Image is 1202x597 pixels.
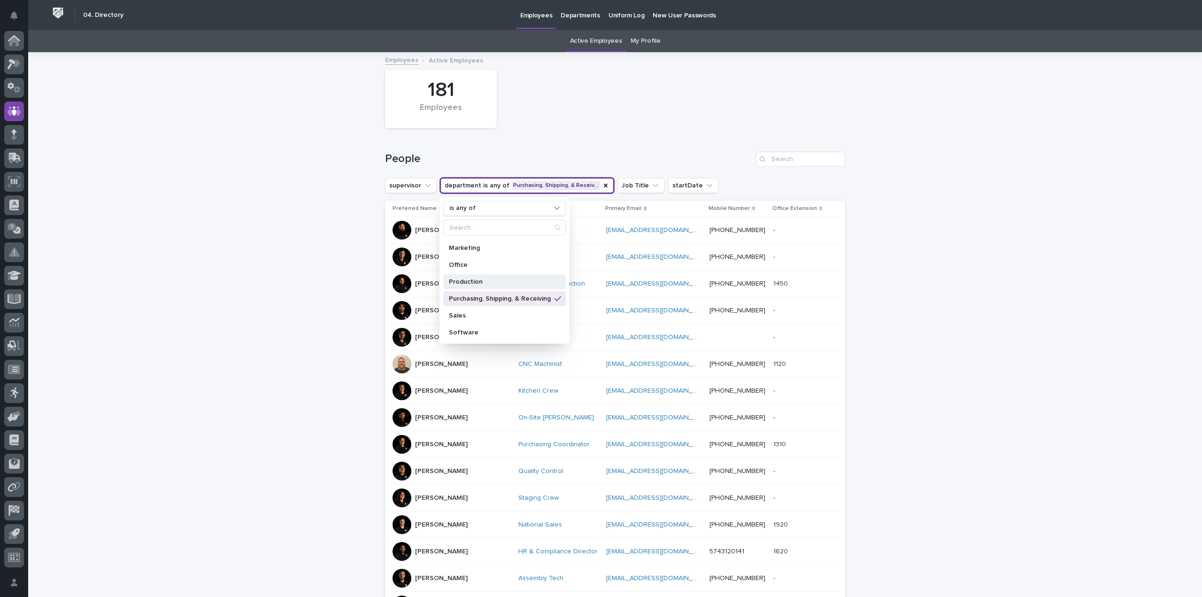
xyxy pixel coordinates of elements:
a: [EMAIL_ADDRESS][DOMAIN_NAME] [606,280,712,287]
p: Production [449,278,551,285]
p: [PERSON_NAME] [415,467,468,475]
input: Search [444,220,565,235]
a: [PHONE_NUMBER] [709,495,765,501]
tr: [PERSON_NAME]Purchasing Coordinator [EMAIL_ADDRESS][DOMAIN_NAME] [PHONE_NUMBER]13101310 [385,431,845,458]
button: supervisor [385,178,437,193]
a: [PHONE_NUMBER] [709,280,765,287]
a: [PHONE_NUMBER] [709,388,765,394]
p: - [773,412,777,422]
tr: [PERSON_NAME]National Sales [EMAIL_ADDRESS][DOMAIN_NAME] [PHONE_NUMBER]19201920 [385,512,845,538]
a: [PHONE_NUMBER] [709,468,765,474]
p: Marketing [449,244,551,251]
p: Office Extension [772,203,817,214]
a: [EMAIL_ADDRESS][DOMAIN_NAME] [606,307,712,314]
a: Assembly Tech [518,574,563,582]
a: [EMAIL_ADDRESS][DOMAIN_NAME] [606,227,712,233]
p: Purchasing, Shipping, & Receiving [449,295,551,302]
p: 1920 [773,519,790,529]
p: [PERSON_NAME] [415,333,468,341]
p: Software [449,329,551,335]
tr: [PERSON_NAME]Quality Control [EMAIL_ADDRESS][DOMAIN_NAME] [PHONE_NUMBER]-- [385,458,845,485]
a: [EMAIL_ADDRESS][DOMAIN_NAME] [606,575,712,581]
input: Search [756,152,845,167]
tr: [PERSON_NAME]On-Site Crew [EMAIL_ADDRESS][DOMAIN_NAME] [PHONE_NUMBER]-- [385,244,845,271]
p: Preferred Name [393,203,437,214]
img: Workspace Logo [49,4,67,22]
p: [PERSON_NAME] [415,387,468,395]
p: [PERSON_NAME] [415,574,468,582]
a: [PHONE_NUMBER] [709,521,765,528]
tr: [PERSON_NAME]HR & Compliance Director [EMAIL_ADDRESS][DOMAIN_NAME] 574312014116201620 [385,538,845,565]
button: Notifications [4,6,24,25]
button: startDate [668,178,718,193]
a: [PHONE_NUMBER] [709,575,765,581]
button: department [440,178,614,193]
tr: [PERSON_NAME]Assembly Tech [EMAIL_ADDRESS][DOMAIN_NAME] [PHONE_NUMBER]-- [385,565,845,592]
a: [EMAIL_ADDRESS][DOMAIN_NAME] [606,468,712,474]
a: [EMAIL_ADDRESS][DOMAIN_NAME] [606,361,712,367]
div: Search [443,219,566,235]
a: [EMAIL_ADDRESS][DOMAIN_NAME] [606,334,712,341]
p: [PERSON_NAME] [415,226,468,234]
p: [PERSON_NAME] [415,548,468,556]
div: 181 [401,78,481,102]
a: [EMAIL_ADDRESS][DOMAIN_NAME] [606,441,712,448]
a: Quality Control [518,467,563,475]
p: - [773,251,777,261]
p: - [773,573,777,582]
p: 1620 [773,546,790,556]
a: On-Site [PERSON_NAME] [518,414,594,422]
a: [EMAIL_ADDRESS][DOMAIN_NAME] [606,548,712,555]
tr: [PERSON_NAME]Kitchen Crew [EMAIL_ADDRESS][DOMAIN_NAME] [PHONE_NUMBER]-- [385,378,845,404]
tr: [PERSON_NAME]On-Site [PERSON_NAME] [EMAIL_ADDRESS][DOMAIN_NAME] [PHONE_NUMBER]-- [385,404,845,431]
tr: [PERSON_NAME]Director of Production [EMAIL_ADDRESS][DOMAIN_NAME] [PHONE_NUMBER]14501450 [385,271,845,297]
tr: [PERSON_NAME]Shop Crew [EMAIL_ADDRESS][DOMAIN_NAME] [PHONE_NUMBER]-- [385,297,845,324]
a: Active Employees [570,30,622,52]
a: [PHONE_NUMBER] [709,414,765,421]
a: [EMAIL_ADDRESS][DOMAIN_NAME] [606,388,712,394]
p: 1450 [773,278,790,288]
a: [PHONE_NUMBER] [709,361,765,367]
p: - [773,225,777,234]
button: Job Title [617,178,664,193]
p: - [773,385,777,395]
a: Staging Crew [518,494,559,502]
tr: [PERSON_NAME]Staging Crew [EMAIL_ADDRESS][DOMAIN_NAME] [PHONE_NUMBER]-- [385,485,845,512]
a: [PHONE_NUMBER] [709,254,765,260]
p: - [773,492,777,502]
a: [PHONE_NUMBER] [709,227,765,233]
tr: [PERSON_NAME]Shop Crew [EMAIL_ADDRESS][DOMAIN_NAME] [PHONE_NUMBER]-- [385,217,845,244]
p: Active Employees [429,54,483,65]
a: [EMAIL_ADDRESS][DOMAIN_NAME] [606,495,712,501]
p: 1120 [773,358,788,368]
p: [PERSON_NAME] [415,253,468,261]
p: - [773,332,777,341]
p: Primary Email [605,203,641,214]
p: [PERSON_NAME] [415,441,468,449]
a: National Sales [518,521,562,529]
div: Employees [401,103,481,123]
p: [PERSON_NAME] [415,360,468,368]
p: - [773,305,777,315]
a: [EMAIL_ADDRESS][DOMAIN_NAME] [606,521,712,528]
p: Mobile Number [709,203,750,214]
h1: People [385,152,752,166]
a: [PHONE_NUMBER] [709,441,765,448]
a: My Profile [631,30,661,52]
a: CNC Machinist [518,360,562,368]
a: HR & Compliance Director [518,548,598,556]
p: [PERSON_NAME] [415,307,468,315]
p: Sales [449,312,551,318]
a: 5743120141 [709,548,744,555]
div: Notifications [12,11,24,26]
a: Purchasing Coordinator [518,441,590,449]
a: [PHONE_NUMBER] [709,307,765,314]
tr: [PERSON_NAME]Service Tech [EMAIL_ADDRESS][DOMAIN_NAME] -- [385,324,845,351]
p: [PERSON_NAME] [415,280,468,288]
a: [EMAIL_ADDRESS][DOMAIN_NAME] [606,414,712,421]
p: Office [449,261,551,268]
p: is any of [449,204,476,212]
a: Kitchen Crew [518,387,558,395]
p: - [773,465,777,475]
